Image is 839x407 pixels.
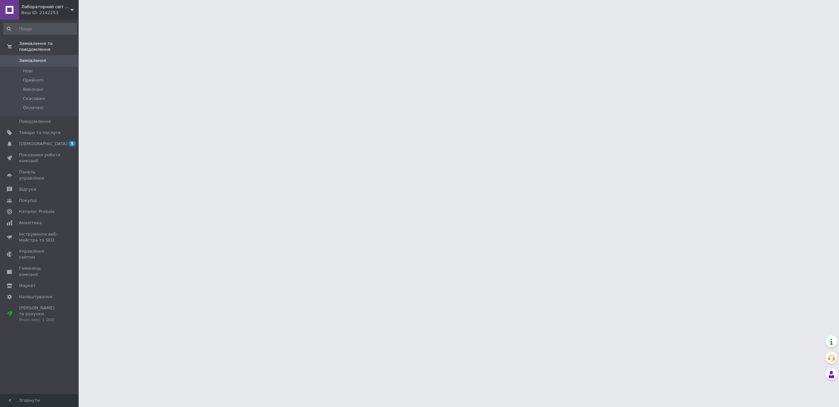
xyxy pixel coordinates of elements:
span: Гаманець компанії [19,265,61,277]
span: Товари та послуги [19,130,61,136]
span: Інструменти веб-майстра та SEO [19,231,61,243]
span: Прийняті [23,77,43,83]
span: Управління сайтом [19,248,61,260]
span: Оплачені [23,105,44,111]
span: Маркет [19,283,36,289]
span: 5 [69,141,75,146]
span: Замовлення та повідомлення [19,41,79,52]
div: Ваш ID: 2142253 [21,10,79,16]
span: Панель управління [19,169,61,181]
span: Налаштування [19,294,52,300]
span: Скасовані [23,96,45,102]
span: [PERSON_NAME] та рахунки [19,305,61,323]
span: Покупці [19,198,37,203]
span: Відгуки [19,186,36,192]
input: Пошук [3,23,77,35]
span: Повідомлення [19,119,51,125]
span: Лабораторний світ ЛТД [21,4,70,10]
span: Показники роботи компанії [19,152,61,164]
span: Виконані [23,87,43,92]
div: Prom мікс 1 000 [19,317,61,323]
span: Аналітика [19,220,42,226]
span: [DEMOGRAPHIC_DATA] [19,141,68,147]
span: Нові [23,68,32,74]
span: Каталог ProSale [19,209,54,215]
span: Замовлення [19,58,46,64]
